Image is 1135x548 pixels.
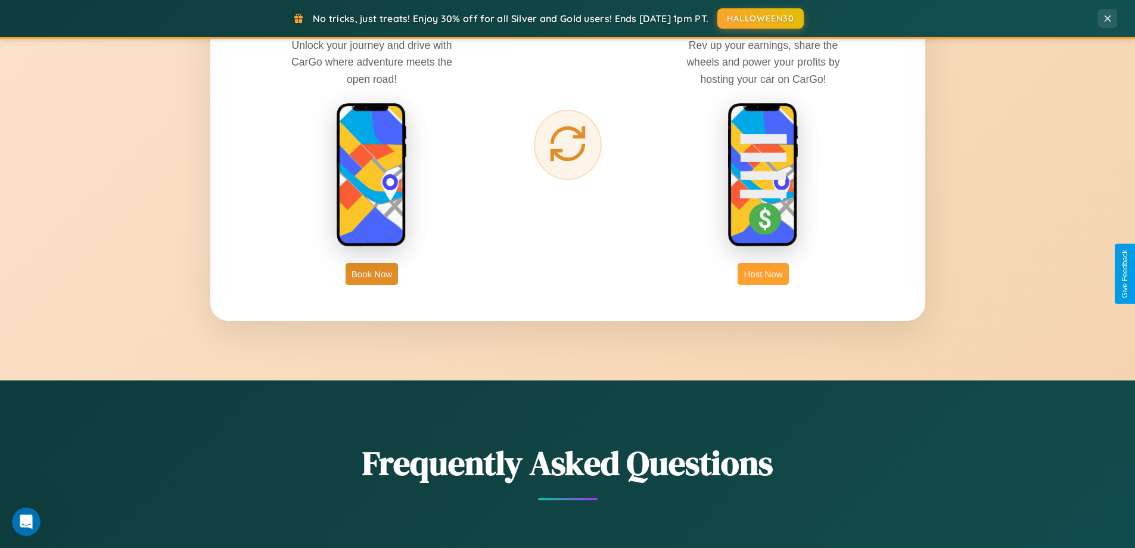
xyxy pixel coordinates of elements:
[1121,250,1129,298] div: Give Feedback
[210,440,925,486] h2: Frequently Asked Questions
[717,8,804,29] button: HALLOWEEN30
[738,263,788,285] button: Host Now
[674,37,853,87] p: Rev up your earnings, share the wheels and power your profits by hosting your car on CarGo!
[346,263,398,285] button: Book Now
[313,13,708,24] span: No tricks, just treats! Enjoy 30% off for all Silver and Gold users! Ends [DATE] 1pm PT.
[12,507,41,536] iframe: Intercom live chat
[282,37,461,87] p: Unlock your journey and drive with CarGo where adventure meets the open road!
[727,103,799,248] img: host phone
[336,103,408,248] img: rent phone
